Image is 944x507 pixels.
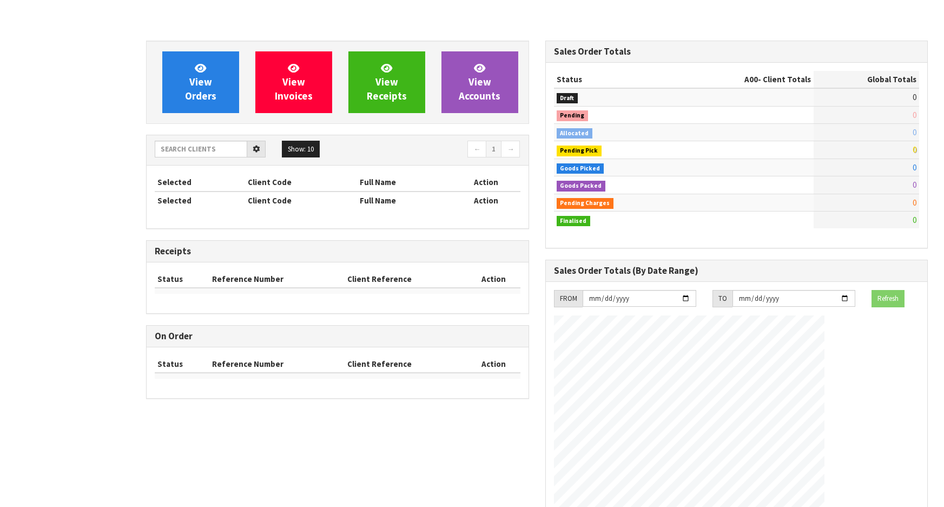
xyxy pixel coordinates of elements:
[557,128,593,139] span: Allocated
[209,355,345,373] th: Reference Number
[357,174,452,191] th: Full Name
[557,198,614,209] span: Pending Charges
[209,271,345,288] th: Reference Number
[282,141,320,158] button: Show: 10
[554,290,583,307] div: FROM
[345,271,468,288] th: Client Reference
[913,180,916,190] span: 0
[155,246,520,256] h3: Receipts
[467,271,520,288] th: Action
[557,93,578,104] span: Draft
[155,271,209,288] th: Status
[357,192,452,209] th: Full Name
[913,144,916,155] span: 0
[913,127,916,137] span: 0
[675,71,814,88] th: - Client Totals
[913,197,916,208] span: 0
[501,141,520,158] a: →
[557,216,591,227] span: Finalised
[345,355,468,373] th: Client Reference
[467,355,520,373] th: Action
[185,62,216,102] span: View Orders
[814,71,919,88] th: Global Totals
[245,174,358,191] th: Client Code
[557,163,604,174] span: Goods Picked
[162,51,239,113] a: ViewOrders
[557,181,606,192] span: Goods Packed
[872,290,905,307] button: Refresh
[712,290,732,307] div: TO
[486,141,501,158] a: 1
[554,71,675,88] th: Status
[452,174,520,191] th: Action
[155,331,520,341] h3: On Order
[554,47,920,57] h3: Sales Order Totals
[913,215,916,225] span: 0
[346,141,520,160] nav: Page navigation
[275,62,313,102] span: View Invoices
[348,51,425,113] a: ViewReceipts
[557,146,602,156] span: Pending Pick
[452,192,520,209] th: Action
[441,51,518,113] a: ViewAccounts
[155,192,245,209] th: Selected
[557,110,589,121] span: Pending
[554,266,920,276] h3: Sales Order Totals (By Date Range)
[367,62,407,102] span: View Receipts
[913,110,916,120] span: 0
[155,174,245,191] th: Selected
[459,62,500,102] span: View Accounts
[913,162,916,173] span: 0
[155,141,247,157] input: Search clients
[245,192,358,209] th: Client Code
[255,51,332,113] a: ViewInvoices
[155,355,209,373] th: Status
[467,141,486,158] a: ←
[744,74,758,84] span: A00
[913,92,916,102] span: 0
